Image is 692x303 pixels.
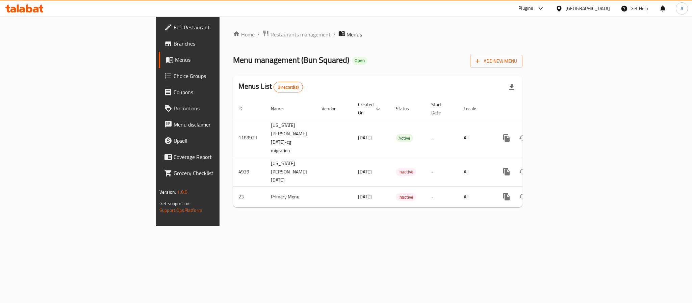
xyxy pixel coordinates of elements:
button: more [498,130,515,146]
span: [DATE] [358,167,372,176]
span: 3 record(s) [274,84,303,90]
td: Primary Menu [265,187,316,207]
span: Name [271,105,291,113]
span: Created On [358,101,382,117]
span: Active [396,134,413,142]
span: Vendor [322,105,344,113]
td: All [458,187,493,207]
span: Version: [159,188,176,196]
span: Edit Restaurant [174,23,266,31]
span: Restaurants management [271,30,331,38]
span: Start Date [431,101,450,117]
td: All [458,157,493,187]
span: A [681,5,683,12]
h2: Menus List [238,81,303,92]
a: Branches [159,35,272,52]
span: Status [396,105,418,113]
td: [US_STATE] [PERSON_NAME] [DATE] [265,157,316,187]
table: enhanced table [233,99,569,208]
a: Promotions [159,100,272,116]
span: Branches [174,39,266,48]
span: Menus [347,30,362,38]
span: Promotions [174,104,266,112]
a: Edit Restaurant [159,19,272,35]
span: [DATE] [358,192,372,201]
div: Export file [504,79,520,95]
span: Menu management ( Bun Squared ) [233,52,349,67]
span: Coupons [174,88,266,96]
button: more [498,164,515,180]
span: Open [352,58,367,63]
span: Get support on: [159,199,190,208]
span: [DATE] [358,133,372,142]
a: Support.OpsPlatform [159,206,202,215]
a: Coverage Report [159,149,272,165]
span: Menus [175,56,266,64]
div: Total records count [274,82,303,92]
span: Locale [464,105,485,113]
span: Choice Groups [174,72,266,80]
span: ID [238,105,251,113]
button: Change Status [515,189,531,205]
a: Menu disclaimer [159,116,272,133]
button: Add New Menu [470,55,522,67]
td: - [426,187,458,207]
span: Coverage Report [174,153,266,161]
button: more [498,189,515,205]
div: Inactive [396,193,416,201]
button: Change Status [515,130,531,146]
td: - [426,157,458,187]
span: 1.0.0 [177,188,187,196]
span: Inactive [396,168,416,176]
span: Add New Menu [476,57,517,65]
a: Upsell [159,133,272,149]
button: Change Status [515,164,531,180]
span: Upsell [174,137,266,145]
td: - [426,119,458,157]
td: [US_STATE] [PERSON_NAME] [DATE]-cg migration [265,119,316,157]
div: Open [352,57,367,65]
span: Menu disclaimer [174,120,266,129]
div: [GEOGRAPHIC_DATA] [565,5,610,12]
li: / [333,30,336,38]
a: Coupons [159,84,272,100]
a: Choice Groups [159,68,272,84]
th: Actions [493,99,569,119]
nav: breadcrumb [233,30,522,39]
span: Grocery Checklist [174,169,266,177]
div: Plugins [518,4,533,12]
span: Inactive [396,193,416,201]
a: Grocery Checklist [159,165,272,181]
a: Menus [159,52,272,68]
a: Restaurants management [262,30,331,39]
td: All [458,119,493,157]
